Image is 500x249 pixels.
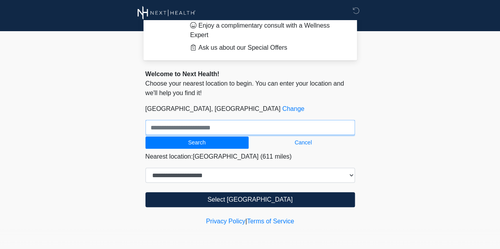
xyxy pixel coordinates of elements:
[193,153,259,160] span: [GEOGRAPHIC_DATA]
[145,192,355,207] button: Select [GEOGRAPHIC_DATA]
[138,6,196,20] img: Next Health Wellness Logo
[247,218,294,225] a: Terms of Service
[245,218,247,225] a: |
[190,43,343,52] li: Ask us about our Special Offers
[252,137,355,149] button: Cancel
[190,21,343,40] li: Enjoy a complimentary consult with a Wellness Expert
[260,153,292,160] span: (611 miles)
[145,137,249,149] button: Search
[145,152,355,161] p: Nearest location:
[206,218,245,225] a: Privacy Policy
[145,80,344,96] span: Choose your nearest location to begin. You can enter your location and we'll help you find it!
[282,105,304,112] a: Change
[145,69,355,79] div: Welcome to Next Health!
[145,105,281,112] span: [GEOGRAPHIC_DATA], [GEOGRAPHIC_DATA]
